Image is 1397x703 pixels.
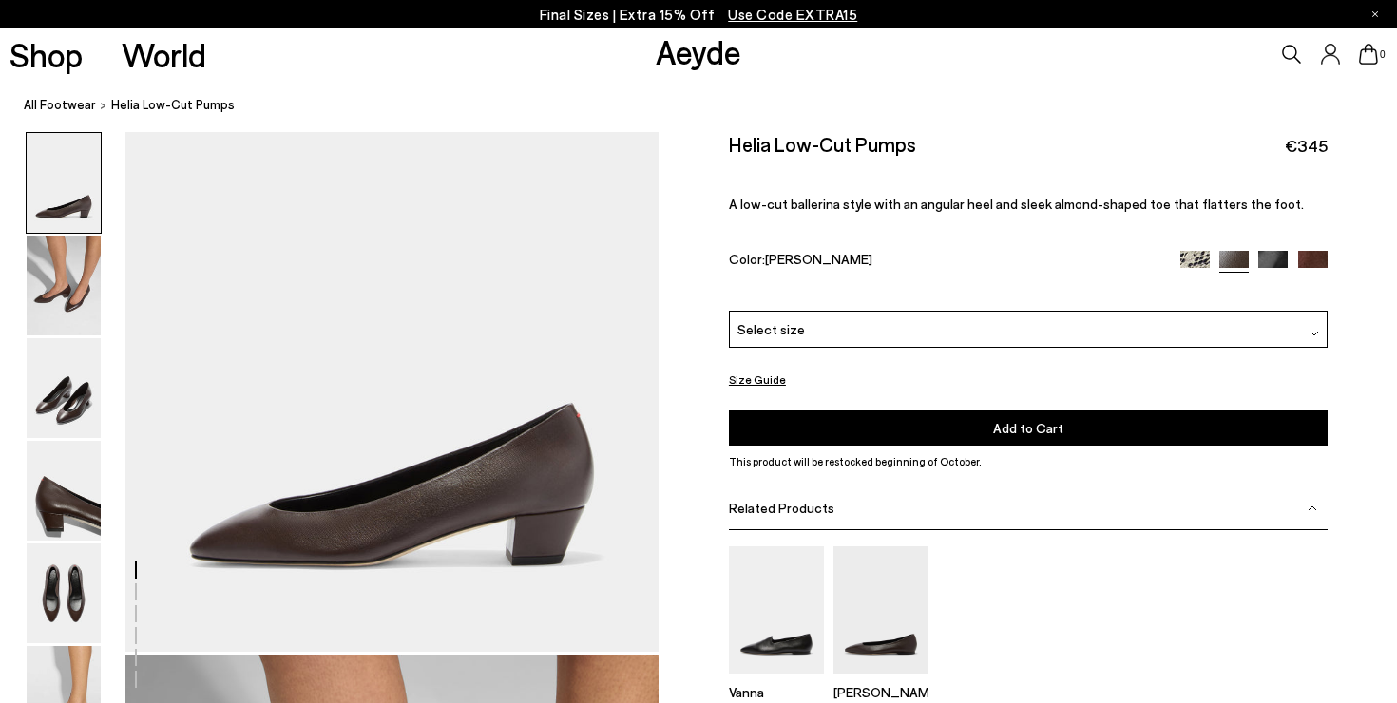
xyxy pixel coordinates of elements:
[729,368,786,391] button: Size Guide
[27,543,101,643] img: Helia Low-Cut Pumps - Image 5
[1285,134,1328,158] span: €345
[833,660,928,700] a: Ellie Almond-Toe Flats [PERSON_NAME]
[656,31,741,71] a: Aeyde
[24,80,1397,132] nav: breadcrumb
[27,338,101,438] img: Helia Low-Cut Pumps - Image 3
[765,251,872,267] span: [PERSON_NAME]
[728,6,857,23] span: Navigate to /collections/ss25-final-sizes
[111,95,235,115] span: Helia Low-Cut Pumps
[729,500,834,516] span: Related Products
[24,95,96,115] a: All Footwear
[27,441,101,541] img: Helia Low-Cut Pumps - Image 4
[27,236,101,335] img: Helia Low-Cut Pumps - Image 2
[27,133,101,233] img: Helia Low-Cut Pumps - Image 1
[729,197,1328,213] p: A low-cut ballerina style with an angular heel and sleek almond-shaped toe that flatters the foot.
[833,546,928,673] img: Ellie Almond-Toe Flats
[729,546,824,673] img: Vanna Almond-Toe Loafers
[729,684,824,700] p: Vanna
[833,684,928,700] p: [PERSON_NAME]
[1359,44,1378,65] a: 0
[729,660,824,700] a: Vanna Almond-Toe Loafers Vanna
[729,132,916,156] h2: Helia Low-Cut Pumps
[1310,329,1319,338] img: svg%3E
[1308,503,1317,513] img: svg%3E
[10,38,83,71] a: Shop
[737,320,805,340] span: Select size
[993,420,1063,436] span: Add to Cart
[122,38,206,71] a: World
[1378,49,1387,60] span: 0
[729,453,1328,470] p: This product will be restocked beginning of October.
[540,3,858,27] p: Final Sizes | Extra 15% Off
[729,410,1328,446] button: Add to Cart
[729,251,1161,273] div: Color:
